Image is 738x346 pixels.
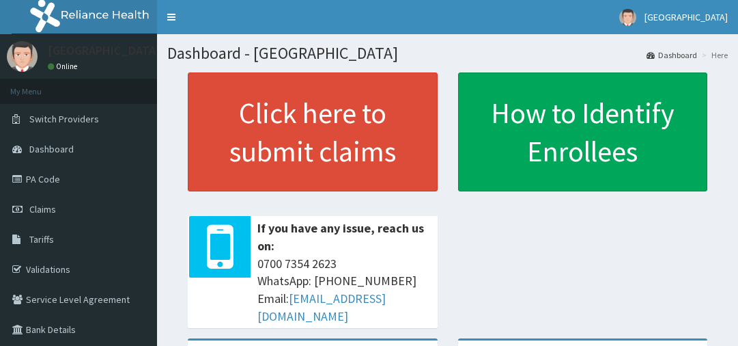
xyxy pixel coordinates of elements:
[458,72,708,191] a: How to Identify Enrollees
[167,44,728,62] h1: Dashboard - [GEOGRAPHIC_DATA]
[29,233,54,245] span: Tariffs
[257,291,386,324] a: [EMAIL_ADDRESS][DOMAIN_NAME]
[698,49,728,61] li: Here
[647,49,697,61] a: Dashboard
[29,143,74,155] span: Dashboard
[257,255,431,325] span: 0700 7354 2623 WhatsApp: [PHONE_NUMBER] Email:
[29,113,99,125] span: Switch Providers
[188,72,438,191] a: Click here to submit claims
[257,220,424,254] b: If you have any issue, reach us on:
[48,44,160,57] p: [GEOGRAPHIC_DATA]
[619,9,636,26] img: User Image
[29,203,56,215] span: Claims
[644,11,728,23] span: [GEOGRAPHIC_DATA]
[7,41,38,72] img: User Image
[48,62,81,71] a: Online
